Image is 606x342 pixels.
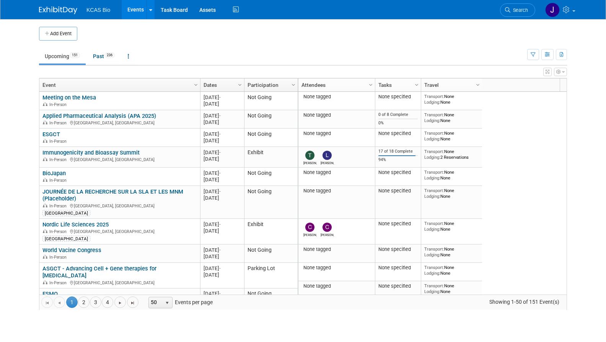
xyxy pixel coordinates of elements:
[301,169,372,176] div: None tagged
[424,155,440,160] span: Lodging:
[424,99,440,105] span: Lodging:
[102,296,113,308] a: 4
[139,296,220,308] span: Events per page
[42,202,197,209] div: [GEOGRAPHIC_DATA], [GEOGRAPHIC_DATA]
[424,175,440,181] span: Lodging:
[424,194,440,199] span: Lodging:
[378,130,418,137] div: None specified
[90,296,101,308] a: 3
[204,221,241,228] div: [DATE]
[114,296,126,308] a: Go to the next page
[219,247,221,253] span: -
[424,149,444,154] span: Transport:
[54,296,65,308] a: Go to the previous page
[244,219,298,244] td: Exhibit
[49,139,69,144] span: In-Person
[49,229,69,234] span: In-Person
[219,189,221,194] span: -
[424,169,479,181] div: None None
[164,300,170,306] span: select
[70,52,80,58] span: 151
[424,246,444,252] span: Transport:
[86,7,110,13] span: KCAS Bio
[424,246,479,257] div: None None
[204,247,241,253] div: [DATE]
[204,272,241,278] div: [DATE]
[323,223,332,232] img: Christine BAIN
[378,246,418,252] div: None specified
[290,82,296,88] span: Column Settings
[244,168,298,186] td: Not Going
[424,265,444,270] span: Transport:
[42,170,66,177] a: BioJapan
[42,210,90,216] div: [GEOGRAPHIC_DATA]
[49,255,69,260] span: In-Person
[378,121,418,126] div: 0%
[378,169,418,176] div: None specified
[42,119,197,126] div: [GEOGRAPHIC_DATA], [GEOGRAPHIC_DATA]
[482,296,567,307] span: Showing 1-50 of 151 Event(s)
[305,223,314,232] img: Charisse Fernandez
[244,186,298,219] td: Not Going
[248,78,293,91] a: Participation
[219,170,221,176] span: -
[49,121,69,125] span: In-Person
[424,118,440,123] span: Lodging:
[149,297,162,308] span: 50
[378,188,418,194] div: None specified
[49,178,69,183] span: In-Person
[424,221,444,226] span: Transport:
[236,78,244,90] a: Column Settings
[42,228,197,235] div: [GEOGRAPHIC_DATA], [GEOGRAPHIC_DATA]
[78,296,90,308] a: 2
[303,232,317,237] div: Charisse Fernandez
[424,283,444,288] span: Transport:
[42,131,60,138] a: ESGCT
[368,82,374,88] span: Column Settings
[66,296,78,308] span: 1
[424,112,479,123] div: None None
[244,263,298,288] td: Parking Lot
[42,94,96,101] a: Meeting on the Mesa
[43,121,47,124] img: In-Person Event
[43,102,47,106] img: In-Person Event
[104,52,115,58] span: 236
[301,94,372,100] div: None tagged
[424,188,444,193] span: Transport:
[290,78,298,90] a: Column Settings
[545,3,560,17] img: Jocelyn King
[424,169,444,175] span: Transport:
[219,291,221,296] span: -
[39,7,77,14] img: ExhibitDay
[42,156,197,163] div: [GEOGRAPHIC_DATA], [GEOGRAPHIC_DATA]
[193,82,199,88] span: Column Settings
[424,130,479,142] div: None None
[204,78,239,91] a: Dates
[204,265,241,272] div: [DATE]
[510,7,528,13] span: Search
[301,130,372,137] div: None tagged
[301,283,372,289] div: None tagged
[321,232,334,237] div: Christine BAIN
[204,101,241,107] div: [DATE]
[219,94,221,100] span: -
[301,246,372,252] div: None tagged
[321,160,334,165] div: Lindsay Rutherford
[424,112,444,117] span: Transport:
[475,82,481,88] span: Column Settings
[219,221,221,227] span: -
[237,82,243,88] span: Column Settings
[204,94,241,101] div: [DATE]
[44,300,50,306] span: Go to the first page
[204,290,241,297] div: [DATE]
[204,119,241,125] div: [DATE]
[414,82,420,88] span: Column Settings
[42,188,183,202] a: JOURNÉE DE LA RECHERCHE SUR LA SLA ET LES MNM (Placeholder)
[39,49,86,64] a: Upcoming151
[244,129,298,147] td: Not Going
[130,300,136,306] span: Go to the last page
[367,78,375,90] a: Column Settings
[204,170,241,176] div: [DATE]
[424,136,440,142] span: Lodging:
[42,112,156,119] a: Applied Pharmaceutical Analysis (APA 2025)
